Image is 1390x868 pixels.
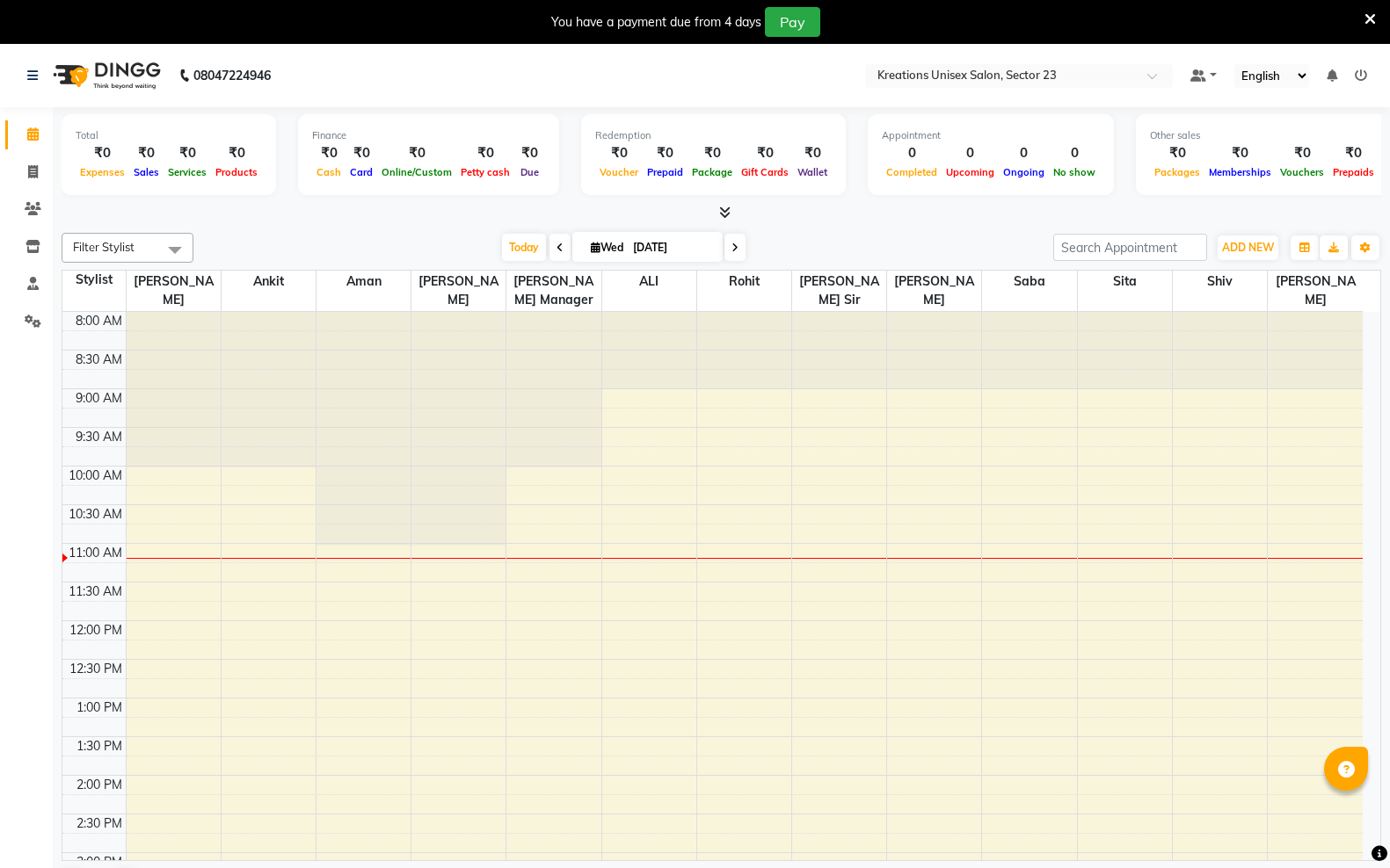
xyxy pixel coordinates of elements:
span: Saba [982,271,1076,293]
span: Aman [317,271,411,293]
div: 0 [882,143,942,163]
div: 1:00 PM [73,698,126,717]
div: 2:30 PM [73,814,126,833]
div: 2:00 PM [73,776,126,794]
div: ₹0 [643,143,688,163]
div: 1:30 PM [73,737,126,756]
div: 11:30 AM [65,582,126,601]
div: Finance [312,128,545,143]
div: 9:30 AM [72,428,126,446]
div: You have a payment due from 4 days [551,13,761,32]
div: Redemption [595,128,832,143]
iframe: chat widget [1316,798,1372,850]
span: Completed [882,166,942,178]
span: [PERSON_NAME] [127,271,221,311]
span: Card [346,166,377,178]
div: ₹0 [312,143,346,163]
span: [PERSON_NAME] [411,271,506,311]
div: 10:30 AM [65,505,126,524]
span: Due [516,166,543,178]
div: ₹0 [688,143,737,163]
div: ₹0 [737,143,793,163]
div: 8:00 AM [72,312,126,330]
span: Ankit [222,271,316,293]
span: Cash [312,166,346,178]
span: Filter Stylist [73,240,135,254]
button: ADD NEW [1218,235,1278,260]
span: Today [502,234,546,261]
div: 0 [999,143,1049,163]
span: Rohit [697,271,791,293]
span: Services [164,166,211,178]
span: Packages [1150,166,1204,178]
span: Ongoing [999,166,1049,178]
div: ₹0 [1204,143,1276,163]
span: Gift Cards [737,166,793,178]
div: 9:00 AM [72,389,126,408]
div: 11:00 AM [65,544,126,562]
span: Sales [129,166,164,178]
div: 12:30 PM [66,660,126,678]
span: Petty cash [456,166,514,178]
span: Prepaids [1328,166,1379,178]
div: ₹0 [595,143,643,163]
span: Wallet [793,166,832,178]
button: Pay [765,7,820,37]
span: [PERSON_NAME] Sir [792,271,886,311]
div: 12:00 PM [66,621,126,640]
div: ₹0 [164,143,211,163]
span: Voucher [595,166,643,178]
span: Sita [1078,271,1172,293]
img: logo [45,51,165,100]
div: ₹0 [129,143,164,163]
span: Wed [586,241,628,254]
div: Total [76,128,262,143]
div: ₹0 [76,143,129,163]
div: 8:30 AM [72,351,126,369]
span: [PERSON_NAME] [887,271,981,311]
b: 08047224946 [193,51,271,100]
span: Vouchers [1276,166,1328,178]
span: [PERSON_NAME] Manager [506,271,600,311]
span: Prepaid [643,166,688,178]
div: ₹0 [211,143,262,163]
span: Products [211,166,262,178]
span: Expenses [76,166,129,178]
span: ALI [602,271,696,293]
div: ₹0 [1276,143,1328,163]
div: ₹0 [514,143,545,163]
span: Online/Custom [377,166,456,178]
div: ₹0 [1328,143,1379,163]
input: Search Appointment [1053,234,1207,261]
div: ₹0 [346,143,377,163]
div: Appointment [882,128,1100,143]
span: Package [688,166,737,178]
span: Shiv [1173,271,1267,293]
div: 0 [942,143,999,163]
div: ₹0 [1150,143,1204,163]
span: Memberships [1204,166,1276,178]
div: ₹0 [793,143,832,163]
div: ₹0 [377,143,456,163]
span: ADD NEW [1222,241,1274,254]
span: No show [1049,166,1100,178]
div: 10:00 AM [65,467,126,485]
div: 0 [1049,143,1100,163]
div: Stylist [62,271,126,289]
div: ₹0 [456,143,514,163]
input: 2025-09-03 [628,235,716,261]
span: Upcoming [942,166,999,178]
span: [PERSON_NAME] [1268,271,1363,311]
